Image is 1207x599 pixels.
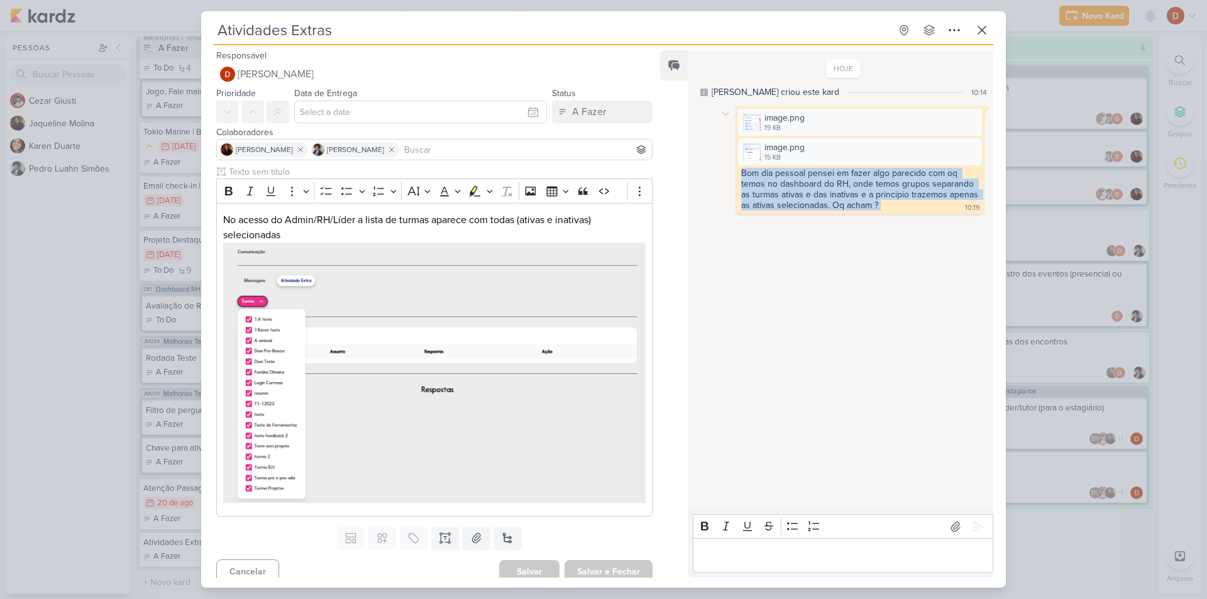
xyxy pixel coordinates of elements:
span: [PERSON_NAME] [238,67,314,82]
div: 10:14 [971,87,987,98]
label: Status [552,88,576,99]
div: 10:19 [965,203,979,213]
img: 57XstEAAAAGSURBVAMAXgasSOOIVQoAAAAASUVORK5CYII= [223,243,646,502]
img: z1ZvOJcub8HhoSlVRgWXBvlIfT6fWaNviUeBCB7S.png [743,143,761,161]
label: Data de Entrega [294,88,357,99]
input: Select a date [294,101,547,123]
label: Prioridade [216,88,256,99]
div: image.png [738,138,982,165]
div: [PERSON_NAME] criou este kard [712,85,839,99]
img: Davi Elias Teixeira [220,67,235,82]
div: image.png [764,141,805,154]
div: Bom dia pessoal pensei em fazer algo parecido com oq temos no dashboard do RH, onde temos grupos ... [741,168,981,211]
div: Editor editing area: main [693,538,993,573]
button: A Fazer [552,101,653,123]
input: Buscar [402,142,649,157]
span: [PERSON_NAME] [327,144,384,155]
div: Colaboradores [216,126,653,139]
div: Editor toolbar [693,514,993,539]
div: 19 KB [764,123,805,133]
button: [PERSON_NAME] [216,63,653,85]
span: [PERSON_NAME] [236,144,293,155]
img: Pedro Luahn Simões [312,143,324,156]
p: No acesso do Admin/RH/Líder a lista de turmas aparece com todas (ativas e inativas) selecionadas [223,212,646,507]
input: Kard Sem Título [214,19,890,41]
label: Responsável [216,50,267,61]
div: image.png [738,109,982,136]
div: Editor editing area: main [216,203,653,517]
div: A Fazer [572,104,606,119]
div: image.png [764,111,805,124]
input: Texto sem título [226,165,653,179]
div: Editor toolbar [216,179,653,203]
img: Jaqueline Molina [221,143,233,156]
div: 15 KB [764,153,805,163]
img: qYNahLJT3qt2qiusLQx3exgkKrBe6YIy5V1OmXcM.png [743,114,761,131]
button: Cancelar [216,559,279,584]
